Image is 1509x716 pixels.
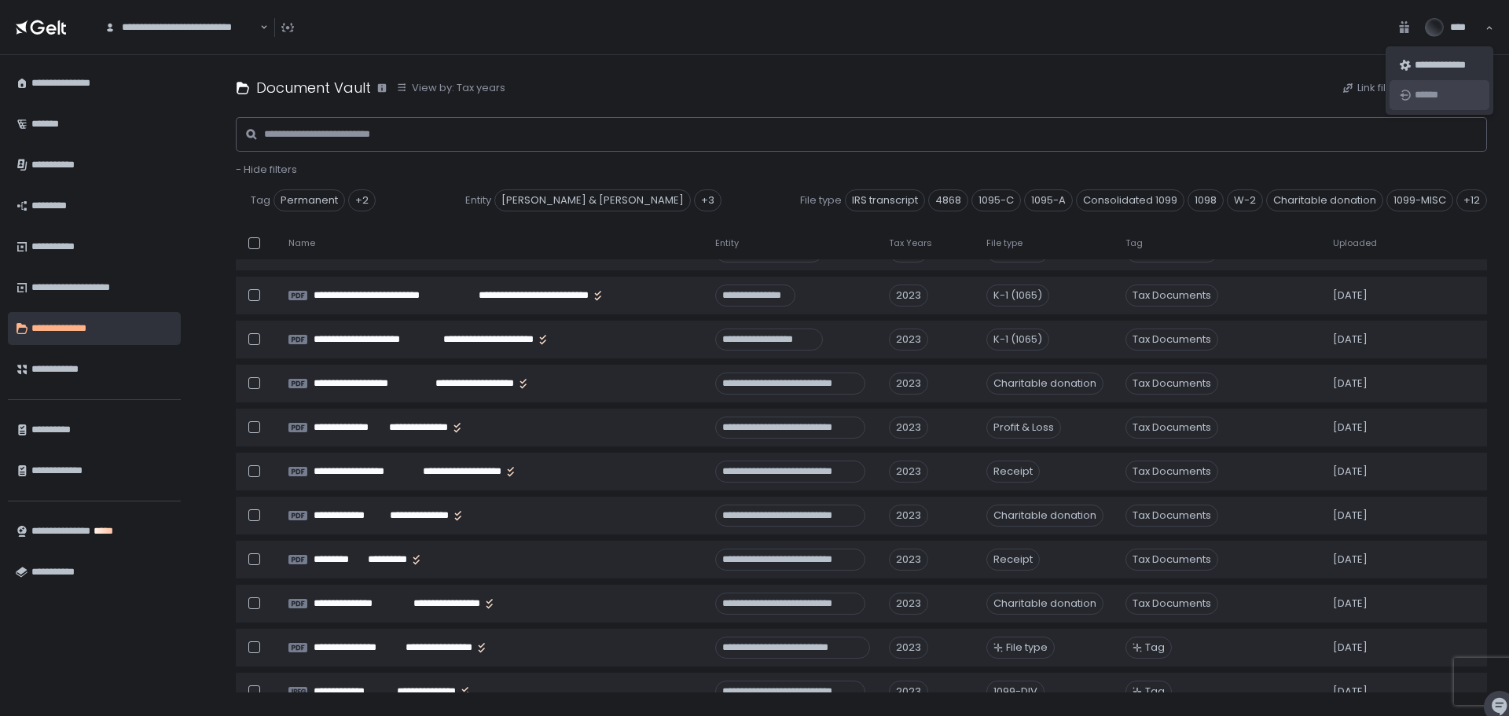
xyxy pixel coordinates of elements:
span: [DATE] [1333,420,1368,435]
span: Tax Documents [1125,593,1218,615]
span: 4868 [928,189,968,211]
div: 2023 [889,593,928,615]
span: Uploaded [1333,237,1377,249]
div: Charitable donation [986,505,1103,527]
div: +3 [694,189,721,211]
span: Tax Documents [1125,329,1218,351]
span: Tax Documents [1125,373,1218,395]
span: Tag [1145,685,1165,699]
div: +12 [1456,189,1487,211]
span: 1095-A [1024,189,1073,211]
div: K-1 (1065) [986,285,1049,307]
span: Tax Documents [1125,461,1218,483]
button: View by: Tax years [396,81,505,95]
span: Tag [1125,237,1143,249]
div: Charitable donation [986,593,1103,615]
div: Profit & Loss [986,417,1061,439]
div: 2023 [889,637,928,659]
span: Tax Documents [1125,549,1218,571]
span: File type [986,237,1023,249]
span: Entity [465,193,491,207]
span: [DATE] [1333,464,1368,479]
div: Charitable donation [986,373,1103,395]
button: - Hide filters [236,163,297,177]
span: File type [800,193,842,207]
span: [DATE] [1333,376,1368,391]
input: Search for option [258,20,259,35]
div: 1099-DIV [986,681,1045,703]
div: +2 [348,189,376,211]
span: [PERSON_NAME] & [PERSON_NAME] [494,189,691,211]
div: 2023 [889,505,928,527]
div: 2023 [889,681,928,703]
span: IRS transcript [845,189,925,211]
span: [DATE] [1333,597,1368,611]
span: Tag [251,193,270,207]
span: 1095-C [971,189,1021,211]
span: Tax Documents [1125,417,1218,439]
span: 1099-MISC [1386,189,1453,211]
div: Receipt [986,461,1040,483]
div: 2023 [889,417,928,439]
span: Consolidated 1099 [1076,189,1184,211]
div: 2023 [889,549,928,571]
div: Receipt [986,549,1040,571]
div: 2023 [889,373,928,395]
span: [DATE] [1333,288,1368,303]
span: [DATE] [1333,641,1368,655]
span: Permanent [274,189,345,211]
span: File type [1006,641,1048,655]
span: [DATE] [1333,553,1368,567]
span: - Hide filters [236,162,297,177]
span: Tax Years [889,237,932,249]
span: Charitable donation [1266,189,1383,211]
span: Tag [1145,641,1165,655]
span: [DATE] [1333,509,1368,523]
span: Tax Documents [1125,285,1218,307]
span: [DATE] [1333,685,1368,699]
span: Name [288,237,315,249]
div: 2023 [889,285,928,307]
span: 1098 [1188,189,1224,211]
span: W-2 [1227,189,1263,211]
button: Link files [1342,81,1398,95]
div: 2023 [889,329,928,351]
div: K-1 (1065) [986,329,1049,351]
span: Tax Documents [1125,505,1218,527]
div: Search for option [94,11,268,44]
span: Entity [715,237,739,249]
h1: Document Vault [256,77,371,98]
span: [DATE] [1333,332,1368,347]
div: 2023 [889,461,928,483]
